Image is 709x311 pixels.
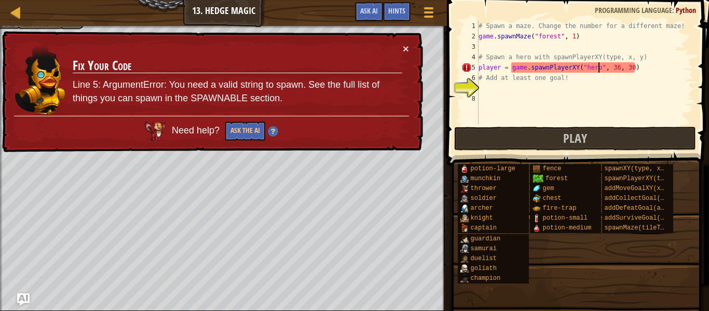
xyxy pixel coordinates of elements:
span: forest [546,175,568,182]
div: 6 [461,73,479,83]
span: soldier [471,195,497,202]
img: portrait.png [460,224,469,232]
span: Ask AI [360,6,378,16]
span: munchkin [471,175,501,182]
img: portrait.png [533,194,541,202]
img: portrait.png [533,204,541,212]
img: portrait.png [460,214,469,222]
span: potion-small [543,214,588,222]
span: samurai [471,245,497,252]
button: × [403,43,409,54]
img: portrait.png [460,174,469,183]
div: 5 [461,62,479,73]
img: trees_1.png [533,174,543,183]
span: addCollectGoal(amount) [605,195,687,202]
img: portrait.png [460,245,469,253]
img: duck_ritic.png [15,44,66,115]
img: portrait.png [460,165,469,173]
span: fence [543,165,562,172]
img: portrait.png [460,235,469,243]
span: Play [563,130,587,146]
span: archer [471,205,493,212]
img: portrait.png [533,214,541,222]
span: Hints [388,6,405,16]
span: potion-large [471,165,515,172]
img: portrait.png [460,204,469,212]
div: 8 [461,93,479,104]
button: Ask AI [17,293,30,306]
div: 2 [461,31,479,42]
img: portrait.png [533,224,541,232]
img: portrait.png [460,264,469,273]
div: 1 [461,21,479,31]
span: addDefeatGoal(amount) [605,205,683,212]
span: captain [471,224,497,232]
span: potion-medium [543,224,592,232]
span: fire-trap [543,205,577,212]
span: Python [676,5,696,15]
span: Need help? [172,125,222,136]
button: Ask the AI [225,121,265,141]
img: portrait.png [533,184,541,193]
img: portrait.png [460,194,469,202]
span: chest [543,195,562,202]
img: portrait.png [533,165,541,173]
span: knight [471,214,493,222]
span: spawnMaze(tileType, seed) [605,224,698,232]
span: spawnPlayerXY(type, x, y) [605,175,698,182]
img: Hint [268,126,278,137]
img: portrait.png [460,184,469,193]
span: addSurviveGoal(seconds) [605,214,691,222]
span: addMoveGoalXY(x, y) [605,185,676,192]
p: Line 5: ArgumentError: You need a valid string to spawn. See the full list of things you can spaw... [73,78,402,105]
span: spawnXY(type, x, y) [605,165,676,172]
img: portrait.png [460,254,469,263]
span: duelist [471,255,497,262]
span: guardian [471,235,501,242]
button: Show game menu [416,2,442,26]
span: Programming language [595,5,672,15]
span: : [672,5,676,15]
span: thrower [471,185,497,192]
div: 4 [461,52,479,62]
button: Play [454,127,696,151]
span: goliath [471,265,497,272]
div: 7 [461,83,479,93]
span: champion [471,275,501,282]
h3: Fix Your Code [73,59,402,73]
div: 3 [461,42,479,52]
span: gem [543,185,554,192]
img: AI [145,121,166,140]
button: Ask AI [355,2,383,21]
img: portrait.png [460,274,469,282]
